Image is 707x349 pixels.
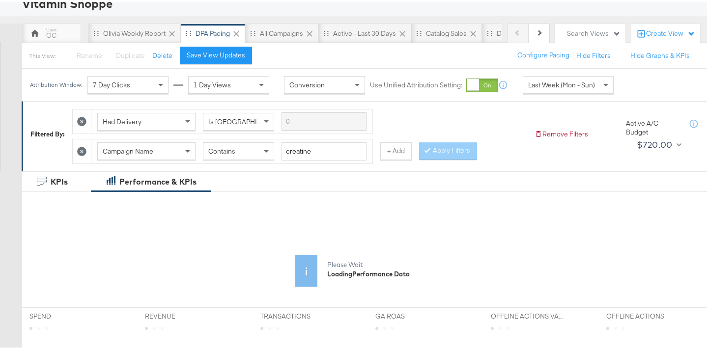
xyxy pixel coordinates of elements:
[29,50,56,58] div: This View:
[250,28,255,34] div: Drag to reorder tab
[208,115,283,124] span: Is [GEOGRAPHIC_DATA]
[152,49,172,58] button: Delete
[194,79,231,87] span: 1 Day Views
[51,174,68,186] div: KPIs
[93,28,99,34] div: Drag to reorder tab
[289,79,325,87] span: Conversion
[333,27,396,36] div: Active - Last 30 Days
[30,128,65,137] div: Filtered By:
[282,140,367,159] input: Enter a search term
[576,49,611,58] button: Hide Filters
[633,135,684,151] button: $720.00
[282,110,367,129] input: Enter a search term
[380,140,412,158] button: + Add
[103,145,153,154] span: Campaign Name
[186,28,191,34] div: Drag to reorder tab
[180,45,252,62] button: Save View Updates
[196,27,230,36] div: DPA Pacing
[46,29,57,38] div: OC
[416,28,422,34] div: Drag to reorder tab
[119,174,197,186] div: Performance & KPIs
[497,27,534,36] div: Daily Report
[187,49,245,58] div: Save View Updates
[370,79,462,88] label: Use Unified Attribution Setting:
[116,49,145,58] span: Duplicate
[77,49,102,58] span: Rename
[487,28,492,34] div: Drag to reorder tab
[567,27,621,36] div: Search Views
[535,128,588,137] button: Remove Filters
[260,27,303,36] div: All Campaigns
[93,79,130,87] span: 7 Day Clicks
[528,79,595,87] span: Last Week (Mon - Sun)
[626,117,680,135] div: Active A/C Budget
[646,27,695,37] div: Create View
[103,27,166,36] div: Olivia Weekly Report
[510,45,576,62] button: Configure Pacing
[630,49,690,58] button: Hide Graphs & KPIs
[426,27,467,36] div: Catalog Sales
[208,145,235,154] span: Contains
[103,115,141,124] span: Had Delivery
[323,28,329,34] div: Drag to reorder tab
[29,80,83,86] div: Attribution Window:
[637,135,673,150] div: $720.00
